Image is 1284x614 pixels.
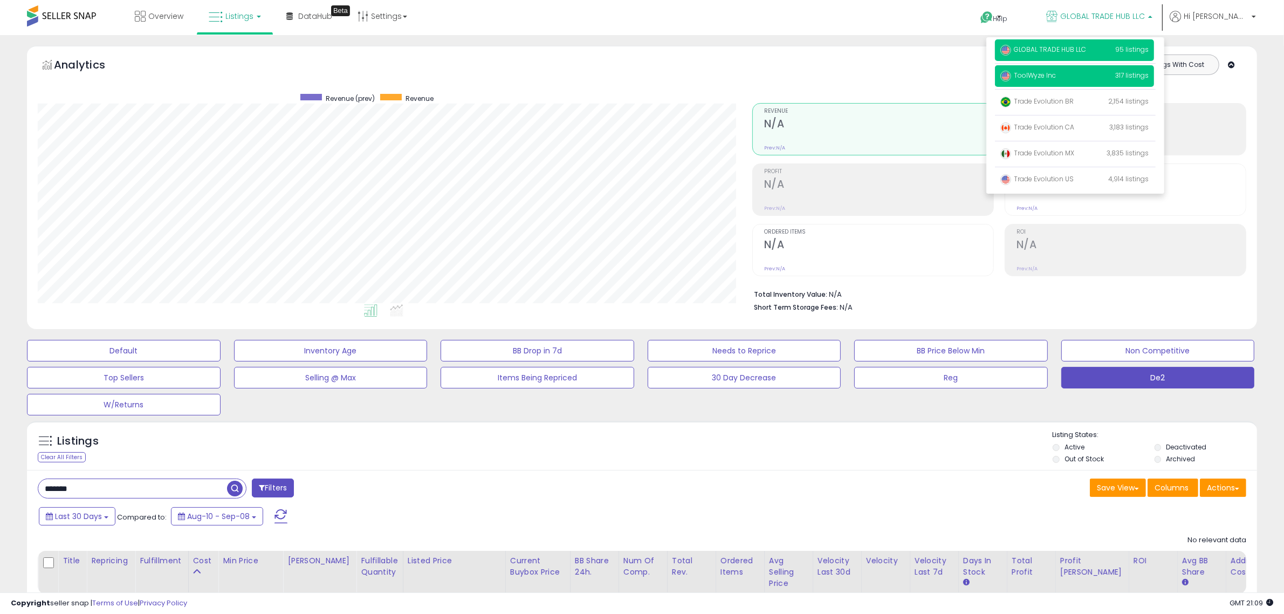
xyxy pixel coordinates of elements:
span: ToolWyze Inc [1000,71,1056,80]
span: 317 listings [1115,71,1149,80]
span: Aug-10 - Sep-08 [187,511,250,522]
small: Prev: N/A [1017,265,1038,272]
label: Out of Stock [1065,454,1104,463]
img: canada.png [1000,122,1011,133]
span: Trade Evolution BR [1000,97,1074,106]
span: N/A [840,302,853,312]
button: Last 30 Days [39,507,115,526]
img: usa.png [1000,71,1011,81]
div: seller snap | | [11,598,187,609]
img: usa.png [1000,45,1011,56]
small: Days In Stock. [963,578,970,588]
span: GLOBAL TRADE HUB LLC [1000,45,1086,54]
span: Revenue [764,108,993,114]
div: Velocity Last 30d [818,555,857,578]
button: 30 Day Decrease [648,367,841,388]
span: Trade Evolution MX [1000,148,1074,158]
h5: Analytics [54,57,126,75]
div: Listed Price [408,555,501,567]
a: Hi [PERSON_NAME] [1170,11,1256,35]
button: Selling @ Max [234,367,428,388]
strong: Copyright [11,598,50,608]
h2: N/A [1017,238,1246,253]
button: Save View [1090,479,1146,497]
span: Columns [1155,482,1189,493]
h5: Listings [57,434,99,449]
span: Overview [148,11,183,22]
button: Filters [252,479,294,497]
span: Last 30 Days [55,511,102,522]
a: Help [972,3,1029,35]
button: Aug-10 - Sep-08 [171,507,263,526]
div: Tooltip anchor [331,5,350,16]
div: Clear All Filters [38,452,86,462]
span: 3,835 listings [1107,148,1149,158]
img: brazil.png [1000,97,1011,107]
button: De2 [1061,367,1255,388]
div: Min Price [223,555,278,567]
span: 4,914 listings [1108,174,1149,183]
div: Total Profit [1012,555,1051,578]
span: Compared to: [117,512,167,522]
span: Listings [225,11,253,22]
span: DataHub [298,11,332,22]
span: Trade Evolution US [1000,174,1074,183]
div: Num of Comp. [623,555,663,578]
div: Title [63,555,82,567]
h2: N/A [764,238,993,253]
div: Fulfillment [140,555,183,567]
button: BB Price Below Min [854,340,1048,361]
div: No relevant data [1187,535,1246,545]
label: Active [1065,442,1084,452]
div: Fulfillable Quantity [361,555,398,578]
div: Velocity Last 7d [915,555,954,578]
span: Revenue [406,94,434,103]
li: N/A [754,287,1238,300]
button: Columns [1148,479,1198,497]
button: Reg [854,367,1048,388]
div: Cost [193,555,214,567]
button: Default [27,340,221,361]
small: Prev: N/A [764,265,785,272]
button: Inventory Age [234,340,428,361]
div: Profit [PERSON_NAME] [1060,555,1124,578]
span: Revenue (prev) [326,94,375,103]
small: Avg BB Share. [1182,578,1189,588]
img: mexico.png [1000,148,1011,159]
button: Non Competitive [1061,340,1255,361]
span: 3,183 listings [1109,122,1149,132]
i: Get Help [980,11,993,24]
div: BB Share 24h. [575,555,614,578]
p: Listing States: [1053,430,1257,440]
button: Top Sellers [27,367,221,388]
button: Items Being Repriced [441,367,634,388]
span: 2,154 listings [1108,97,1149,106]
small: Prev: N/A [764,205,785,212]
label: Archived [1166,454,1196,463]
img: usa.png [1000,174,1011,185]
div: Avg BB Share [1182,555,1221,578]
div: [PERSON_NAME] [287,555,352,567]
button: Actions [1200,479,1246,497]
div: Ordered Items [720,555,760,578]
span: Profit [764,169,993,175]
span: GLOBAL TRADE HUB LLC [1060,11,1145,22]
small: Prev: N/A [764,145,785,151]
h2: N/A [764,118,993,132]
small: Prev: N/A [1017,205,1038,212]
span: Trade Evolution CA [1000,122,1074,132]
span: Hi [PERSON_NAME] [1184,11,1248,22]
b: Short Term Storage Fees: [754,303,838,312]
span: Ordered Items [764,229,993,235]
label: Deactivated [1166,442,1207,452]
span: ROI [1017,229,1246,235]
a: Privacy Policy [140,598,187,608]
span: Help [993,14,1008,23]
button: BB Drop in 7d [441,340,634,361]
div: Avg Selling Price [769,555,808,589]
button: W/Returns [27,394,221,415]
button: Needs to Reprice [648,340,841,361]
h2: N/A [764,178,993,193]
b: Total Inventory Value: [754,290,827,299]
div: Velocity [866,555,905,567]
